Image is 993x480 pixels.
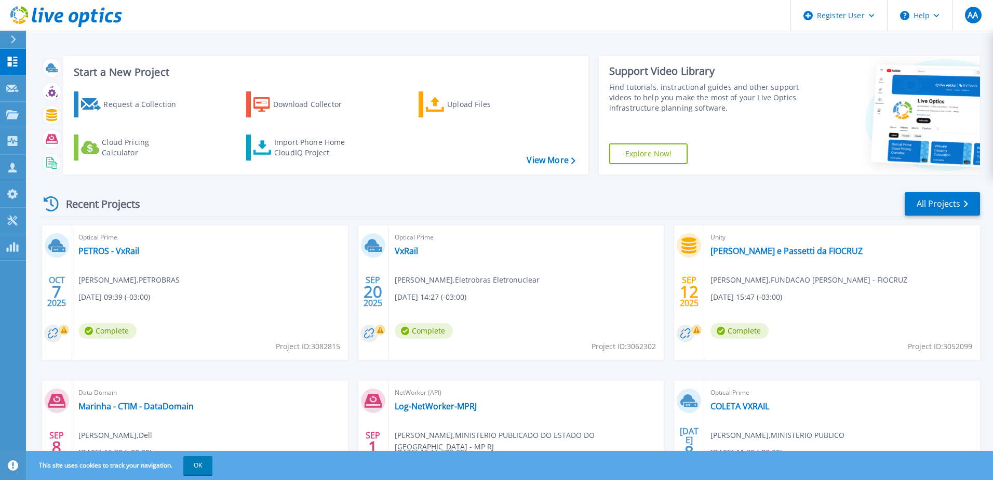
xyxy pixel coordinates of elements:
[592,341,656,352] span: Project ID: 3062302
[274,137,355,158] div: Import Phone Home CloudIQ Project
[609,143,688,164] a: Explore Now!
[710,323,769,339] span: Complete
[276,341,340,352] span: Project ID: 3082815
[679,428,699,466] div: [DATE] 2025
[78,430,152,441] span: [PERSON_NAME] , Dell
[395,401,477,411] a: Log-NetWorker-MPRJ
[609,82,803,113] div: Find tutorials, instructional guides and other support videos to help you make the most of your L...
[368,443,378,451] span: 1
[78,246,139,256] a: PETROS - VxRail
[363,273,383,311] div: SEP 2025
[710,387,974,398] span: Optical Prime
[78,232,342,243] span: Optical Prime
[679,273,699,311] div: SEP 2025
[395,291,466,303] span: [DATE] 14:27 (-03:00)
[78,323,137,339] span: Complete
[710,246,863,256] a: [PERSON_NAME] e Passetti da FIOCRUZ
[395,323,453,339] span: Complete
[246,91,362,117] a: Download Collector
[52,287,61,296] span: 7
[183,456,212,475] button: OK
[78,387,342,398] span: Data Domain
[447,94,530,115] div: Upload Files
[710,447,782,458] span: [DATE] 11:39 (-03:00)
[395,246,418,256] a: VxRail
[78,447,152,458] span: [DATE] 16:20 (+00:00)
[47,273,66,311] div: OCT 2025
[395,232,658,243] span: Optical Prime
[908,341,972,352] span: Project ID: 3052099
[710,274,907,286] span: [PERSON_NAME] , FUNDACAO [PERSON_NAME] - FIOCRUZ
[395,447,466,458] span: [DATE] 16:11 (-03:00)
[609,64,803,78] div: Support Video Library
[395,430,664,452] span: [PERSON_NAME] , MINISTERIO PUBLICADO DO ESTADO DO [GEOGRAPHIC_DATA] - MP RJ
[78,291,150,303] span: [DATE] 09:39 (-03:00)
[419,91,534,117] a: Upload Files
[395,274,540,286] span: [PERSON_NAME] , Eletrobras Eletronuclear
[710,291,782,303] span: [DATE] 15:47 (-03:00)
[527,155,575,165] a: View More
[78,274,180,286] span: [PERSON_NAME] , PETROBRAS
[40,191,154,217] div: Recent Projects
[905,192,980,216] a: All Projects
[680,287,699,296] span: 12
[52,443,61,451] span: 8
[78,401,194,411] a: Marinha - CTIM - DataDomain
[102,137,185,158] div: Cloud Pricing Calculator
[103,94,186,115] div: Request a Collection
[47,428,66,466] div: SEP 2025
[74,91,190,117] a: Request a Collection
[710,401,769,411] a: COLETA VXRAIL
[395,387,658,398] span: NetWorker (API)
[685,447,694,456] span: 8
[29,456,212,475] span: This site uses cookies to track your navigation.
[710,430,844,441] span: [PERSON_NAME] , MINISTERIO PUBLICO
[710,232,974,243] span: Unity
[273,94,356,115] div: Download Collector
[74,135,190,161] a: Cloud Pricing Calculator
[74,66,575,78] h3: Start a New Project
[363,428,383,466] div: SEP 2025
[364,287,382,296] span: 20
[968,11,978,19] span: AA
